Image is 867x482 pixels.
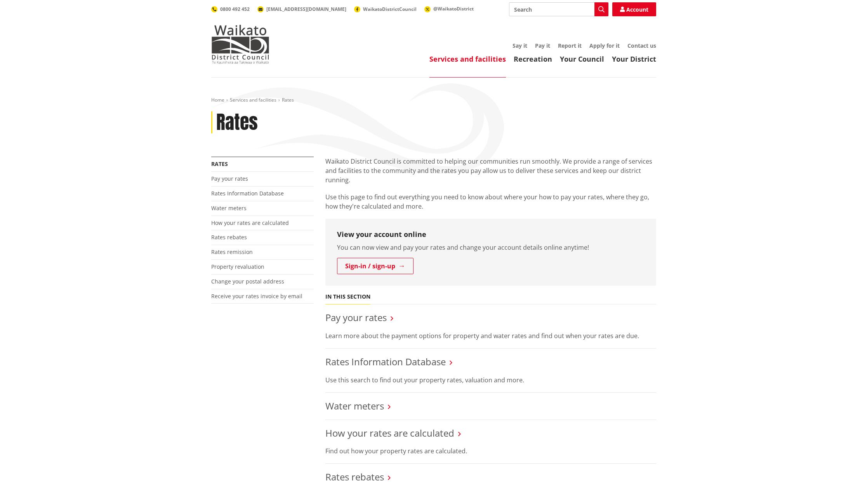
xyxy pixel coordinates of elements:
a: Rates Information Database [211,190,284,197]
a: WaikatoDistrictCouncil [354,6,417,12]
nav: breadcrumb [211,97,656,104]
a: Pay your rates [211,175,248,182]
a: How your rates are calculated [325,427,454,439]
span: [EMAIL_ADDRESS][DOMAIN_NAME] [266,6,346,12]
a: Contact us [627,42,656,49]
p: Waikato District Council is committed to helping our communities run smoothly. We provide a range... [325,157,656,185]
a: Change your postal address [211,278,284,285]
a: Your District [612,54,656,64]
a: Rates remission [211,248,253,256]
a: Apply for it [589,42,620,49]
p: Use this search to find out your property rates, valuation and more. [325,375,656,385]
a: Home [211,97,224,103]
a: Rates Information Database [325,355,446,368]
a: Your Council [560,54,604,64]
a: Services and facilities [429,54,506,64]
span: @WaikatoDistrict [433,5,474,12]
p: Learn more about the payment options for property and water rates and find out when your rates ar... [325,331,656,340]
p: Find out how your property rates are calculated. [325,446,656,456]
a: Property revaluation [211,263,264,270]
input: Search input [509,2,608,16]
a: Report it [558,42,582,49]
h5: In this section [325,294,370,300]
a: Sign-in / sign-up [337,258,414,274]
a: Recreation [514,54,552,64]
span: 0800 492 452 [220,6,250,12]
a: Services and facilities [230,97,276,103]
span: Rates [282,97,294,103]
a: Rates [211,160,228,168]
h1: Rates [216,111,258,134]
a: @WaikatoDistrict [424,5,474,12]
h3: View your account online [337,230,645,239]
a: [EMAIL_ADDRESS][DOMAIN_NAME] [257,6,346,12]
a: Say it [513,42,527,49]
a: Account [612,2,656,16]
p: You can now view and pay your rates and change your account details online anytime! [337,243,645,252]
img: Waikato District Council - Te Kaunihera aa Takiwaa o Waikato [211,25,269,64]
a: Water meters [211,204,247,212]
span: WaikatoDistrictCouncil [363,6,417,12]
p: Use this page to find out everything you need to know about where your how to pay your rates, whe... [325,192,656,211]
a: How your rates are calculated [211,219,289,226]
a: Pay it [535,42,550,49]
a: 0800 492 452 [211,6,250,12]
a: Pay your rates [325,311,387,324]
a: Water meters [325,399,384,412]
a: Rates rebates [211,233,247,241]
a: Receive your rates invoice by email [211,292,302,300]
